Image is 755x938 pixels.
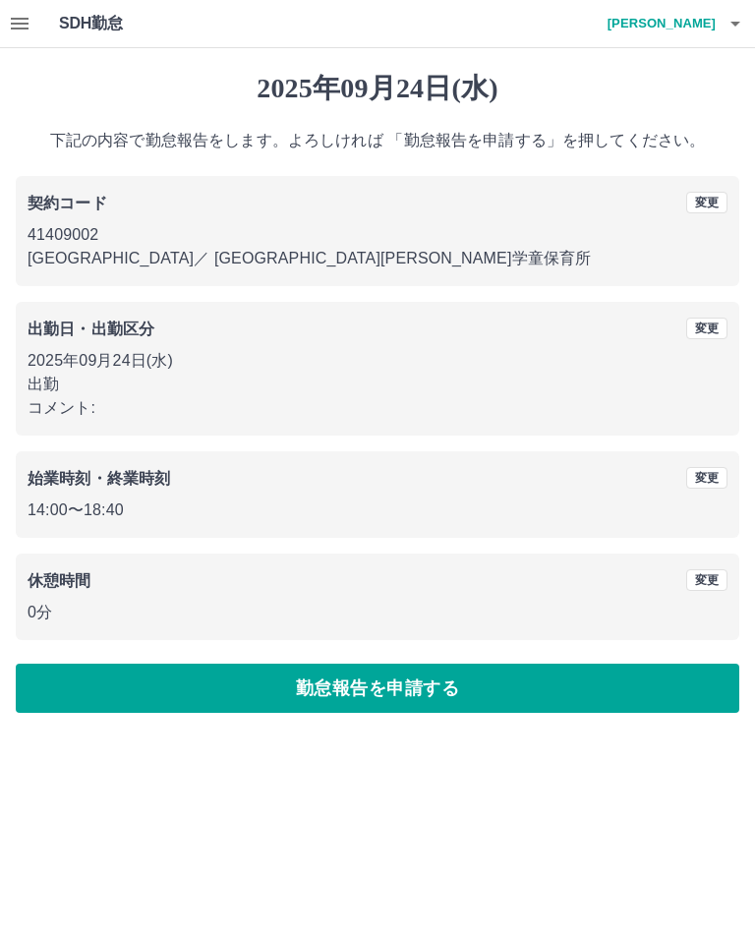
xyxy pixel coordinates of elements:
[28,470,170,487] b: 始業時刻・終業時刻
[686,569,727,591] button: 変更
[28,349,727,373] p: 2025年09月24日(水)
[28,247,727,270] p: [GEOGRAPHIC_DATA] ／ [GEOGRAPHIC_DATA][PERSON_NAME]学童保育所
[28,321,154,337] b: 出勤日・出勤区分
[28,601,727,624] p: 0分
[16,129,739,152] p: 下記の内容で勤怠報告をします。よろしければ 「勤怠報告を申請する」を押してください。
[28,572,91,589] b: 休憩時間
[28,223,727,247] p: 41409002
[28,498,727,522] p: 14:00 〜 18:40
[28,373,727,396] p: 出勤
[28,396,727,420] p: コメント:
[16,664,739,713] button: 勤怠報告を申請する
[686,467,727,489] button: 変更
[686,318,727,339] button: 変更
[686,192,727,213] button: 変更
[16,72,739,105] h1: 2025年09月24日(水)
[28,195,107,211] b: 契約コード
